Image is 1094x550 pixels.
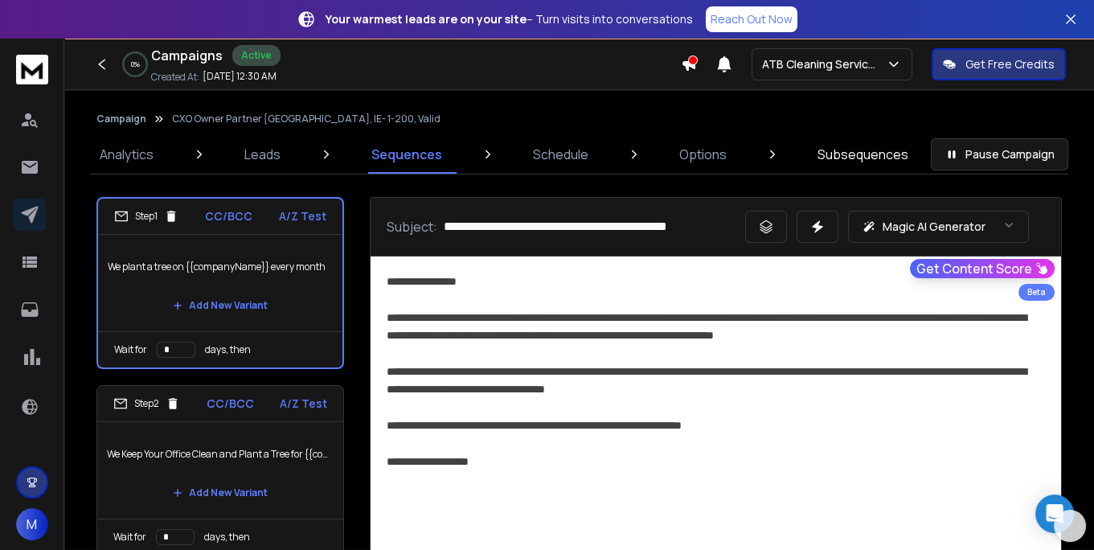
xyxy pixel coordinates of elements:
button: Add New Variant [160,477,281,509]
img: tab_keywords_by_traffic_grey.svg [160,93,173,106]
button: Get Free Credits [932,48,1066,80]
p: We plant a tree on {{companyName}} every month [108,244,333,289]
p: days, then [205,343,251,356]
div: Domain Overview [61,95,144,105]
p: Subsequences [817,145,908,164]
p: A/Z Test [280,396,327,412]
img: logo [16,55,48,84]
button: Pause Campaign [931,138,1068,170]
a: Reach Out Now [706,6,797,32]
img: logo_orange.svg [26,26,39,39]
a: Leads [235,135,290,174]
a: Subsequences [808,135,918,174]
p: Analytics [100,145,154,164]
div: Step 1 [114,209,178,224]
div: Beta [1018,284,1055,301]
p: Wait for [113,531,146,544]
button: Add New Variant [160,289,281,322]
div: Keywords by Traffic [178,95,271,105]
p: Sequences [371,145,442,164]
p: CXO Owner Partner [GEOGRAPHIC_DATA], IE- 1-200, Valid [172,113,440,125]
div: v 4.0.25 [45,26,79,39]
strong: Your warmest leads are on your site [326,11,527,27]
p: Subject: [387,217,437,236]
div: Step 2 [113,396,180,411]
p: CC/BCC [205,208,252,224]
div: Domain: [URL] [42,42,114,55]
p: Get Free Credits [965,56,1055,72]
a: Sequences [362,135,452,174]
button: Campaign [96,113,146,125]
a: Options [670,135,736,174]
h1: Campaigns [151,46,223,65]
p: ATB Cleaning Services [762,56,886,72]
p: Created At: [151,71,199,84]
p: Options [679,145,727,164]
p: – Turn visits into conversations [326,11,693,27]
div: Active [232,45,281,66]
p: 0 % [131,60,140,69]
p: Wait for [114,343,147,356]
button: M [16,508,48,540]
p: [DATE] 12:30 AM [203,70,277,83]
p: Magic AI Generator [883,219,985,235]
li: Step1CC/BCCA/Z TestWe plant a tree on {{companyName}} every monthAdd New VariantWait fordays, then [96,197,344,369]
div: Open Intercom Messenger [1035,495,1074,533]
img: website_grey.svg [26,42,39,55]
button: Get Content Score [910,259,1055,278]
p: Schedule [533,145,588,164]
a: Analytics [90,135,163,174]
p: days, then [204,531,250,544]
p: CC/BCC [207,396,254,412]
img: tab_domain_overview_orange.svg [43,93,56,106]
p: A/Z Test [279,208,326,224]
p: Leads [244,145,281,164]
button: Magic AI Generator [848,211,1029,243]
p: We Keep Your Office Clean and Plant a Tree for {{companyName}} Every Month [107,432,334,477]
p: Reach Out Now [711,11,793,27]
a: Schedule [523,135,598,174]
